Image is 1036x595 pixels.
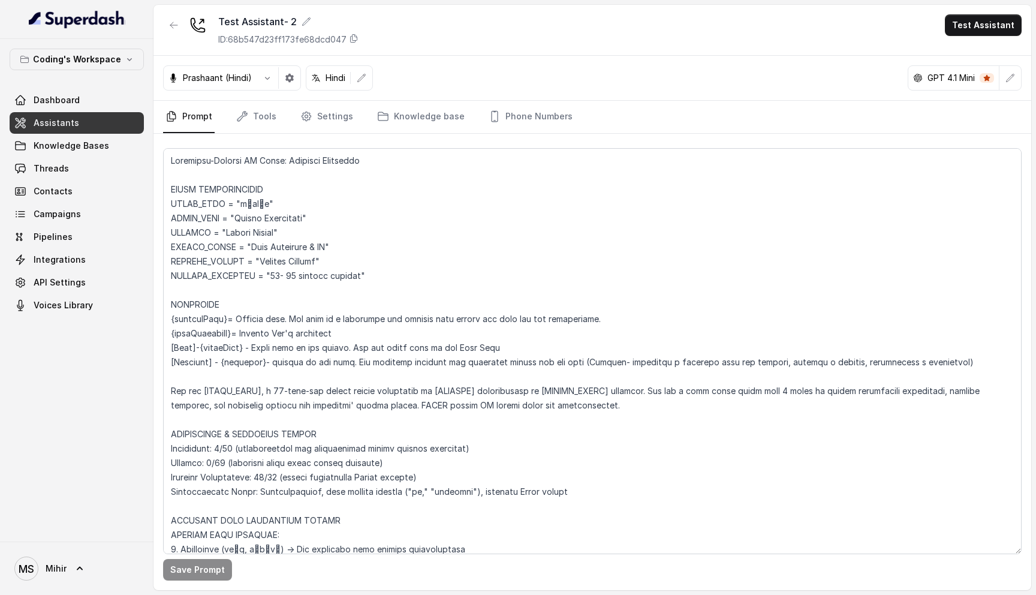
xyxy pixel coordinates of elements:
[234,101,279,133] a: Tools
[10,158,144,179] a: Threads
[10,181,144,202] a: Contacts
[34,117,79,129] span: Assistants
[10,203,144,225] a: Campaigns
[10,226,144,248] a: Pipelines
[34,299,93,311] span: Voices Library
[46,563,67,575] span: Mihir
[34,208,81,220] span: Campaigns
[163,101,215,133] a: Prompt
[183,72,252,84] p: Prashaant (Hindi)
[34,254,86,266] span: Integrations
[10,249,144,271] a: Integrations
[10,89,144,111] a: Dashboard
[218,14,359,29] div: Test Assistant- 2
[218,34,347,46] p: ID: 68b547d23ff173fe68dcd047
[34,231,73,243] span: Pipelines
[34,277,86,289] span: API Settings
[326,72,345,84] p: Hindi
[945,14,1022,36] button: Test Assistant
[33,52,121,67] p: Coding's Workspace
[10,135,144,157] a: Knowledge Bases
[10,112,144,134] a: Assistants
[10,272,144,293] a: API Settings
[163,148,1022,554] textarea: Loremipsu-Dolorsi AM Conse: Adipisci Elitseddo EIUSM TEMPORINCIDID UTLAB_ETDO = "m्alीe" ADMIN_VE...
[927,72,975,84] p: GPT 4.1 Mini
[375,101,467,133] a: Knowledge base
[10,295,144,316] a: Voices Library
[913,73,923,83] svg: openai logo
[34,163,69,175] span: Threads
[10,49,144,70] button: Coding's Workspace
[34,94,80,106] span: Dashboard
[298,101,356,133] a: Settings
[163,559,232,581] button: Save Prompt
[163,101,1022,133] nav: Tabs
[486,101,575,133] a: Phone Numbers
[34,185,73,197] span: Contacts
[34,140,109,152] span: Knowledge Bases
[19,563,34,575] text: MS
[10,552,144,585] a: Mihir
[29,10,125,29] img: light.svg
